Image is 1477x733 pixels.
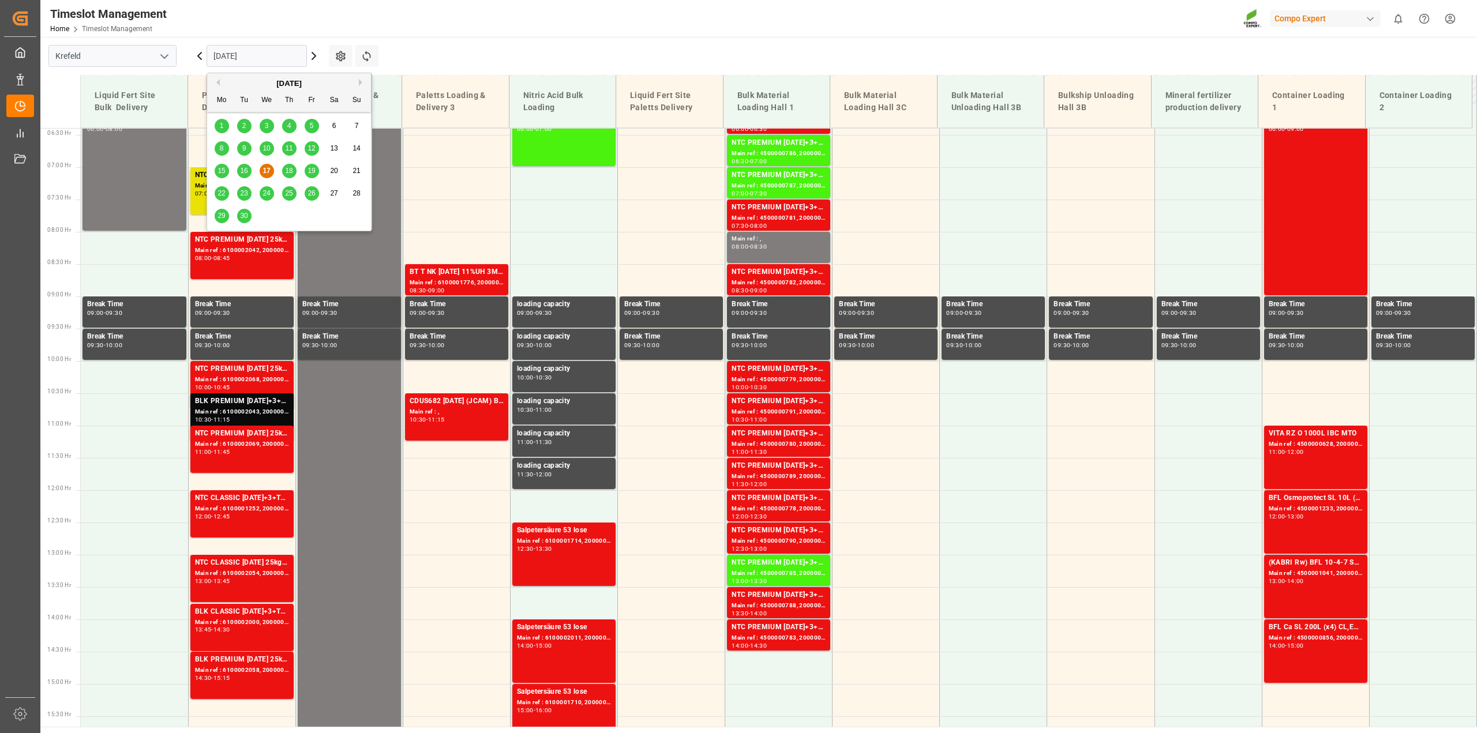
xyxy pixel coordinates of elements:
[410,331,504,343] div: Break Time
[517,428,611,439] div: loading capacity
[195,385,212,390] div: 10:00
[310,122,314,130] span: 5
[1180,343,1197,348] div: 10:00
[534,375,535,380] div: -
[211,115,368,227] div: month 2025-09
[195,417,212,422] div: 10:30
[240,189,248,197] span: 23
[87,310,104,315] div: 09:00
[215,209,229,223] div: Choose Monday, September 29th, 2025
[517,343,534,348] div: 09:30
[534,126,535,131] div: -
[643,310,659,315] div: 09:30
[305,93,319,108] div: Fr
[750,126,767,131] div: 06:30
[220,122,224,130] span: 1
[1285,126,1287,131] div: -
[355,122,359,130] span: 7
[732,396,826,407] div: NTC PREMIUM [DATE]+3+TE BULK
[624,310,641,315] div: 09:00
[1394,343,1411,348] div: 10:00
[643,343,659,348] div: 10:00
[353,144,360,152] span: 14
[47,130,71,136] span: 06:30 Hr
[839,331,933,343] div: Break Time
[282,186,297,201] div: Choose Thursday, September 25th, 2025
[47,227,71,233] span: 08:00 Hr
[330,144,338,152] span: 13
[1411,6,1437,32] button: Help Center
[534,343,535,348] div: -
[750,159,767,164] div: 07:00
[213,79,220,86] button: Previous Month
[195,449,212,454] div: 11:00
[305,164,319,178] div: Choose Friday, September 19th, 2025
[302,343,319,348] div: 09:30
[215,164,229,178] div: Choose Monday, September 15th, 2025
[195,343,212,348] div: 09:30
[305,141,319,156] div: Choose Friday, September 12th, 2025
[732,244,748,249] div: 08:00
[1376,343,1393,348] div: 09:30
[285,144,293,152] span: 11
[748,417,750,422] div: -
[195,299,289,310] div: Break Time
[535,375,552,380] div: 10:30
[195,363,289,375] div: NTC PREMIUM [DATE] 25kg (x40) D,EN,PLBT SPORT [DATE] 25%UH 3M 25kg (x40) INT
[260,141,274,156] div: Choose Wednesday, September 10th, 2025
[240,167,248,175] span: 16
[104,126,106,131] div: -
[732,385,748,390] div: 10:00
[535,343,552,348] div: 10:00
[1375,85,1463,118] div: Container Loading 2
[410,266,504,278] div: BT T NK [DATE] 11%UH 3M 25kg (x40) INTBT TURF N [DATE] 13%UH 3M 25kg(x40) INT
[748,223,750,228] div: -
[195,234,289,246] div: NTC PREMIUM [DATE] 25kg (x40) D,EN,PLNTC PREMIUM [DATE]+3+TE 600kg BB
[321,310,338,315] div: 09:30
[220,144,224,152] span: 8
[195,375,289,385] div: Main ref : 6100002068, 2000000973 2000000960;2000000973
[240,212,248,220] span: 30
[748,288,750,293] div: -
[305,119,319,133] div: Choose Friday, September 5th, 2025
[195,181,289,191] div: Main ref : 6100002051, 2000001164
[428,310,445,315] div: 09:30
[90,85,178,118] div: Liquid Fert Site Bulk Delivery
[218,167,225,175] span: 15
[839,299,933,310] div: Break Time
[87,343,104,348] div: 09:30
[947,85,1035,118] div: Bulk Material Unloading Hall 3B
[410,288,426,293] div: 08:30
[318,343,320,348] div: -
[1161,299,1255,310] div: Break Time
[517,407,534,412] div: 10:30
[260,93,274,108] div: We
[965,343,981,348] div: 10:00
[1376,331,1470,343] div: Break Time
[517,375,534,380] div: 10:00
[195,170,289,181] div: NTC PREMIUM [DATE] 25kg (x40) D,EN,PL
[215,119,229,133] div: Choose Monday, September 1st, 2025
[218,212,225,220] span: 29
[426,288,428,293] div: -
[211,310,213,315] div: -
[411,85,500,118] div: Paletts Loading & Delivery 3
[213,343,230,348] div: 10:00
[1268,85,1356,118] div: Container Loading 1
[732,213,826,223] div: Main ref : 4500000781, 2000000504
[1054,310,1070,315] div: 09:00
[215,93,229,108] div: Mo
[213,310,230,315] div: 09:30
[517,299,611,310] div: loading capacity
[332,122,336,130] span: 6
[517,439,534,445] div: 11:00
[237,209,252,223] div: Choose Tuesday, September 30th, 2025
[1054,299,1148,310] div: Break Time
[350,141,364,156] div: Choose Sunday, September 14th, 2025
[428,288,445,293] div: 09:00
[106,310,122,315] div: 09:30
[732,223,748,228] div: 07:30
[104,343,106,348] div: -
[732,288,748,293] div: 08:30
[641,343,643,348] div: -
